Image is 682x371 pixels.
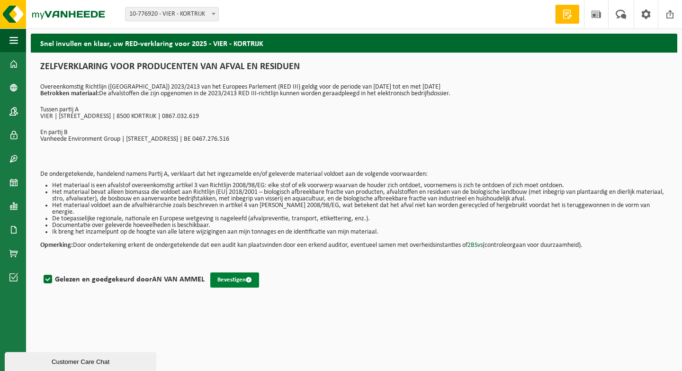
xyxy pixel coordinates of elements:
[52,216,668,222] li: De toepasselijke regionale, nationale en Europese wetgeving is nageleefd (afvalpreventie, transpo...
[40,113,668,120] p: VIER | [STREET_ADDRESS] | 8500 KORTRIJK | 0867.032.619
[40,129,668,136] p: En partij B
[40,90,99,97] strong: Betrokken materiaal:
[5,350,158,371] iframe: chat widget
[40,171,668,178] p: De ondergetekende, handelend namens Partij A, verklaart dat het ingezamelde en/of geleverde mater...
[52,222,668,229] li: Documentatie over geleverde hoeveelheden is beschikbaar.
[210,272,259,288] button: Bevestigen
[125,7,219,21] span: 10-776920 - VIER - KORTRIJK
[31,34,677,52] h2: Snel invullen en klaar, uw RED-verklaring voor 2025 - VIER - KORTRIJK
[40,235,668,249] p: Door ondertekening erkent de ondergetekende dat een audit kan plaatsvinden door een erkend audito...
[152,276,205,283] strong: AN VAN AMMEL
[40,107,668,113] p: Tussen partij A
[40,62,668,77] h1: ZELFVERKLARING VOOR PRODUCENTEN VAN AFVAL EN RESIDUEN
[52,202,668,216] li: Het materiaal voldoet aan de afvalhiërarchie zoals beschreven in artikel 4 van [PERSON_NAME] 2008...
[40,136,668,143] p: Vanheede Environment Group | [STREET_ADDRESS] | BE 0467.276.516
[126,8,218,21] span: 10-776920 - VIER - KORTRIJK
[42,272,205,287] label: Gelezen en goedgekeurd door
[467,242,483,249] a: 2BSvs
[40,242,73,249] strong: Opmerking:
[52,182,668,189] li: Het materiaal is een afvalstof overeenkomstig artikel 3 van Richtlijn 2008/98/EG: elke stof of el...
[52,189,668,202] li: Het materiaal bevat alleen biomassa die voldoet aan Richtlijn (EU) 2018/2001 – biologisch afbreek...
[52,229,668,235] li: Ik breng het inzamelpunt op de hoogte van alle latere wijzigingen aan mijn tonnages en de identif...
[40,84,668,97] p: Overeenkomstig Richtlijn ([GEOGRAPHIC_DATA]) 2023/2413 van het Europees Parlement (RED III) geldi...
